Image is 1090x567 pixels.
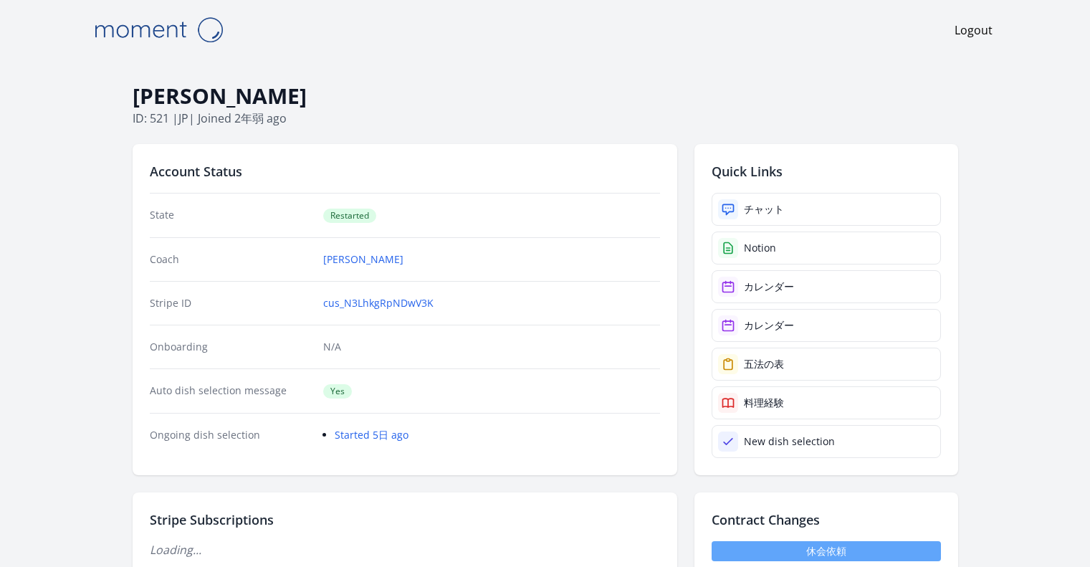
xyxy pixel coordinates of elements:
h2: Account Status [150,161,660,181]
a: Logout [955,22,993,39]
dt: Auto dish selection message [150,383,312,399]
span: Yes [323,384,352,399]
p: Loading... [150,541,660,558]
a: 料理経験 [712,386,941,419]
div: 五法の表 [744,357,784,371]
div: カレンダー [744,318,794,333]
a: 休会依頼 [712,541,941,561]
div: Notion [744,241,776,255]
span: Restarted [323,209,376,223]
h2: Stripe Subscriptions [150,510,660,530]
dt: Ongoing dish selection [150,428,312,442]
div: チャット [744,202,784,216]
h2: Contract Changes [712,510,941,530]
span: jp [178,110,188,126]
a: カレンダー [712,309,941,342]
a: cus_N3LhkgRpNDwV3K [323,296,434,310]
a: New dish selection [712,425,941,458]
a: Notion [712,232,941,265]
h1: [PERSON_NAME] [133,82,958,110]
div: カレンダー [744,280,794,294]
img: Moment [87,11,230,48]
dt: Stripe ID [150,296,312,310]
a: Started 5日 ago [335,428,408,442]
div: New dish selection [744,434,835,449]
a: 五法の表 [712,348,941,381]
p: N/A [323,340,659,354]
h2: Quick Links [712,161,941,181]
div: 料理経験 [744,396,784,410]
dt: Coach [150,252,312,267]
p: ID: 521 | | Joined 2年弱 ago [133,110,958,127]
dt: State [150,208,312,223]
dt: Onboarding [150,340,312,354]
a: チャット [712,193,941,226]
a: カレンダー [712,270,941,303]
a: [PERSON_NAME] [323,252,403,267]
